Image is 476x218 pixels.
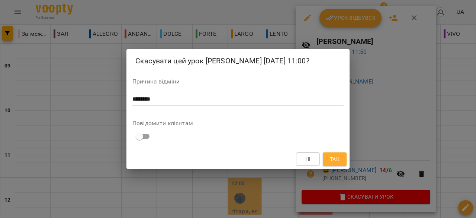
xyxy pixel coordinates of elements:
[296,152,320,166] button: Ні
[132,120,344,126] label: Повідомити клієнтам
[135,55,341,67] h2: Скасувати цей урок [PERSON_NAME] [DATE] 11:00?
[132,79,344,85] label: Причина відміни
[330,155,340,164] span: Так
[305,155,311,164] span: Ні
[323,152,347,166] button: Так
